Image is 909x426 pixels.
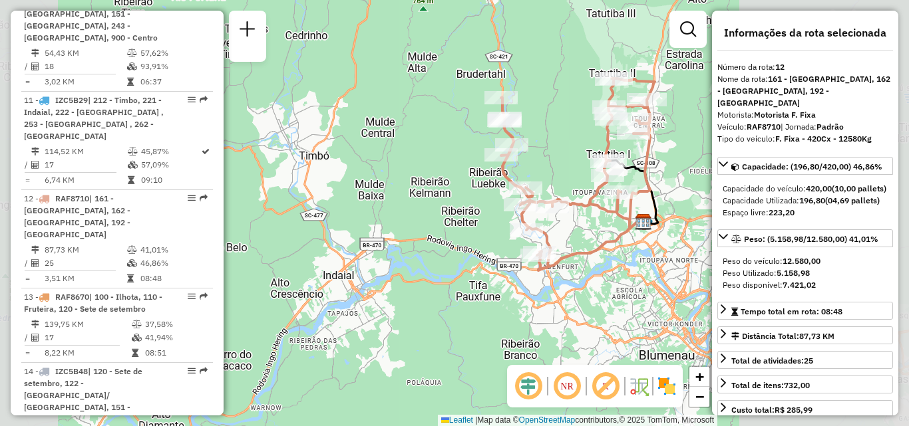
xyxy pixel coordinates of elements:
[24,331,31,344] td: /
[24,173,31,187] td: =
[777,268,810,278] strong: 5.158,98
[731,379,810,391] div: Total de itens:
[200,367,208,375] em: Rota exportada
[24,158,31,171] td: /
[127,49,137,57] i: % de utilização do peso
[747,122,781,132] strong: RAF8710
[31,246,39,254] i: Distância Total
[438,415,717,426] div: Map data © contributors,© 2025 TomTom, Microsoft
[799,195,825,205] strong: 196,80
[784,380,810,390] strong: 732,00
[24,95,164,141] span: | 212 - Timbo, 221 - Indaial, 222 - [GEOGRAPHIC_DATA] , 253 - [GEOGRAPHIC_DATA] , 262 - [GEOGRAPH...
[717,73,893,109] div: Nome da rota:
[590,370,622,402] span: Exibir rótulo
[31,259,39,267] i: Total de Atividades
[551,370,583,402] span: Ocultar NR
[140,173,200,187] td: 09:10
[24,60,31,73] td: /
[188,96,196,104] em: Opções
[132,334,142,342] i: % de utilização da cubagem
[128,161,138,169] i: % de utilização da cubagem
[44,75,126,88] td: 3,02 KM
[754,110,816,120] strong: Motorista F. Fixa
[140,243,207,257] td: 41,01%
[441,415,473,425] a: Leaflet
[806,183,832,193] strong: 420,00
[832,183,886,193] strong: (10,00 pallets)
[689,367,709,387] a: Zoom in
[717,400,893,418] a: Custo total:R$ 285,99
[675,16,701,43] a: Exibir filtros
[723,207,888,219] div: Espaço livre:
[717,351,893,369] a: Total de atividades:25
[695,388,704,405] span: −
[717,109,893,121] div: Motorista:
[188,194,196,202] em: Opções
[140,257,207,270] td: 46,86%
[132,320,142,328] i: % de utilização do peso
[769,207,795,217] strong: 223,20
[144,318,208,331] td: 37,58%
[200,292,208,300] em: Rota exportada
[775,62,785,72] strong: 12
[31,62,39,70] i: Total de Atividades
[24,272,31,285] td: =
[695,368,704,385] span: +
[717,74,890,108] strong: 161 - [GEOGRAPHIC_DATA], 162 - [GEOGRAPHIC_DATA], 192 - [GEOGRAPHIC_DATA]
[140,158,200,171] td: 57,09%
[24,257,31,270] td: /
[44,158,127,171] td: 17
[731,356,813,366] span: Total de atividades:
[144,346,208,360] td: 08:51
[31,320,39,328] i: Distância Total
[731,404,813,416] div: Custo total:
[140,75,207,88] td: 06:37
[799,331,834,341] span: 87,73 KM
[741,306,842,316] span: Tempo total em rota: 08:48
[44,257,126,270] td: 25
[55,193,89,203] span: RAF8710
[202,148,210,156] i: Rota otimizada
[519,415,576,425] a: OpenStreetMap
[44,60,126,73] td: 18
[512,370,544,402] span: Ocultar deslocamento
[731,330,834,342] div: Distância Total:
[717,121,893,133] div: Veículo:
[24,75,31,88] td: =
[55,95,88,105] span: IZC5B29
[783,280,816,290] strong: 7.421,02
[717,326,893,344] a: Distância Total:87,73 KM
[24,95,164,141] span: 11 -
[44,173,127,187] td: 6,74 KM
[188,292,196,300] em: Opções
[804,356,813,366] strong: 25
[127,259,137,267] i: % de utilização da cubagem
[24,292,162,314] span: | 100 - Ilhota, 110 - Fruteira, 120 - Sete de setembro
[24,193,130,239] span: 12 -
[132,349,138,357] i: Tempo total em rota
[825,195,880,205] strong: (04,69 pallets)
[144,331,208,344] td: 41,94%
[635,213,652,231] img: CDD Blumenau
[744,234,878,244] span: Peso: (5.158,98/12.580,00) 41,01%
[24,346,31,360] td: =
[742,161,882,171] span: Capacidade: (196,80/420,00) 46,86%
[717,375,893,393] a: Total de itens:732,00
[717,133,893,145] div: Tipo do veículo:
[628,375,649,397] img: Fluxo de ruas
[140,145,200,158] td: 45,87%
[475,415,477,425] span: |
[723,267,888,279] div: Peso Utilizado:
[781,122,844,132] span: | Jornada:
[31,334,39,342] i: Total de Atividades
[717,229,893,247] a: Peso: (5.158,98/12.580,00) 41,01%
[31,148,39,156] i: Distância Total
[775,134,872,144] strong: F. Fixa - 420Cx - 12580Kg
[127,246,137,254] i: % de utilização do peso
[717,27,893,39] h4: Informações da rota selecionada
[55,292,89,302] span: RAF8670
[723,183,888,195] div: Capacidade do veículo:
[723,195,888,207] div: Capacidade Utilizada:
[44,145,127,158] td: 114,52 KM
[723,279,888,291] div: Peso disponível:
